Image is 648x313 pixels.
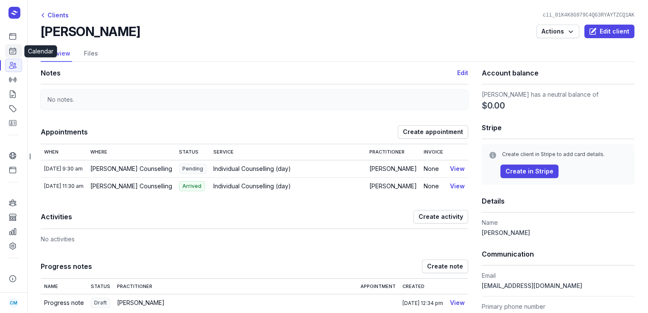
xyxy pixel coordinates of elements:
[539,12,638,19] div: cli_01K4K8G979C4QG3RYAYTZCQ1AK
[47,96,74,103] span: No notes.
[536,25,579,38] button: Actions
[210,144,366,160] th: Service
[91,298,110,308] span: Draft
[450,165,465,172] a: View
[450,182,465,190] a: View
[420,144,447,160] th: Invoice
[482,122,634,134] h1: Stripe
[482,91,598,98] span: [PERSON_NAME] has a neutral balance of
[210,177,366,195] td: Individual Counselling (day)
[41,46,634,62] nav: Tabs
[402,300,443,306] span: [DATE] 12:34 pm
[87,144,176,160] th: Where
[420,177,447,195] td: None
[584,25,634,38] button: Edit client
[427,261,463,271] span: Create note
[87,279,114,294] th: Status
[399,279,447,294] th: Created
[542,26,574,36] span: Actions
[41,144,87,160] th: When
[44,165,84,172] div: [DATE] 9:30 am
[500,165,559,178] button: Create in Stripe
[41,229,468,244] div: No activities
[366,144,420,160] th: Practitioner
[589,26,629,36] span: Edit client
[482,248,634,260] h1: Communication
[482,282,582,289] span: [EMAIL_ADDRESS][DOMAIN_NAME]
[482,302,634,312] dt: Primary phone number
[41,294,87,312] td: Progress note
[482,271,634,281] dt: Email
[176,144,210,160] th: Status
[420,160,447,177] td: None
[44,183,84,190] div: [DATE] 11:30 am
[403,127,463,137] span: Create appointment
[210,160,366,177] td: Individual Counselling (day)
[366,177,420,195] td: [PERSON_NAME]
[87,160,176,177] td: [PERSON_NAME] Counselling
[457,68,468,78] button: Edit
[502,151,628,158] div: Create client in Stripe to add card details.
[41,126,398,138] h1: Appointments
[41,10,69,20] div: Clients
[179,181,205,191] span: Arrived
[366,160,420,177] td: [PERSON_NAME]
[41,279,87,294] th: Name
[41,67,457,79] h1: Notes
[482,218,634,228] dt: Name
[10,298,17,308] span: CM
[41,211,413,223] h1: Activities
[482,100,505,112] span: $0.00
[357,279,399,294] th: Appointment
[506,166,553,176] span: Create in Stripe
[419,212,463,222] span: Create activity
[82,46,100,62] a: Files
[41,24,140,39] h2: [PERSON_NAME]
[87,177,176,195] td: [PERSON_NAME] Counselling
[450,299,465,306] a: View
[25,45,57,57] div: Calendar
[114,279,357,294] th: Practitioner
[114,294,357,312] td: [PERSON_NAME]
[41,260,422,272] h1: Progress notes
[482,67,634,79] h1: Account balance
[179,164,207,174] span: Pending
[482,195,634,207] h1: Details
[482,229,530,236] span: [PERSON_NAME]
